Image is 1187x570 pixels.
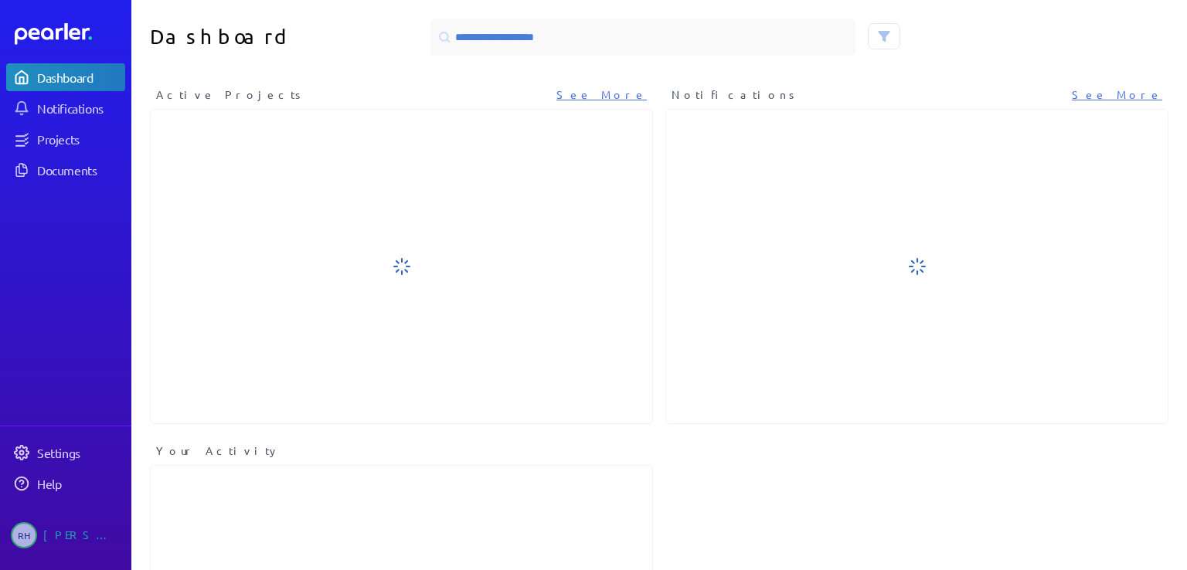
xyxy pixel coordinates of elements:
a: Documents [6,156,125,184]
div: Dashboard [37,70,124,85]
div: Notifications [37,100,124,116]
a: See More [556,87,647,103]
h1: Dashboard [150,19,396,56]
a: RH[PERSON_NAME] [6,516,125,555]
span: Your Activity [156,443,281,459]
div: [PERSON_NAME] [43,522,121,548]
a: Dashboard [15,23,125,45]
div: Documents [37,162,124,178]
span: Active Projects [156,87,306,103]
div: Help [37,476,124,491]
span: Notifications [672,87,800,103]
a: See More [1072,87,1162,103]
a: Settings [6,439,125,467]
a: Notifications [6,94,125,122]
a: Dashboard [6,63,125,91]
a: Projects [6,125,125,153]
a: Help [6,470,125,497]
div: Projects [37,131,124,147]
div: Settings [37,445,124,460]
span: Rupert Harvey [11,522,37,548]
